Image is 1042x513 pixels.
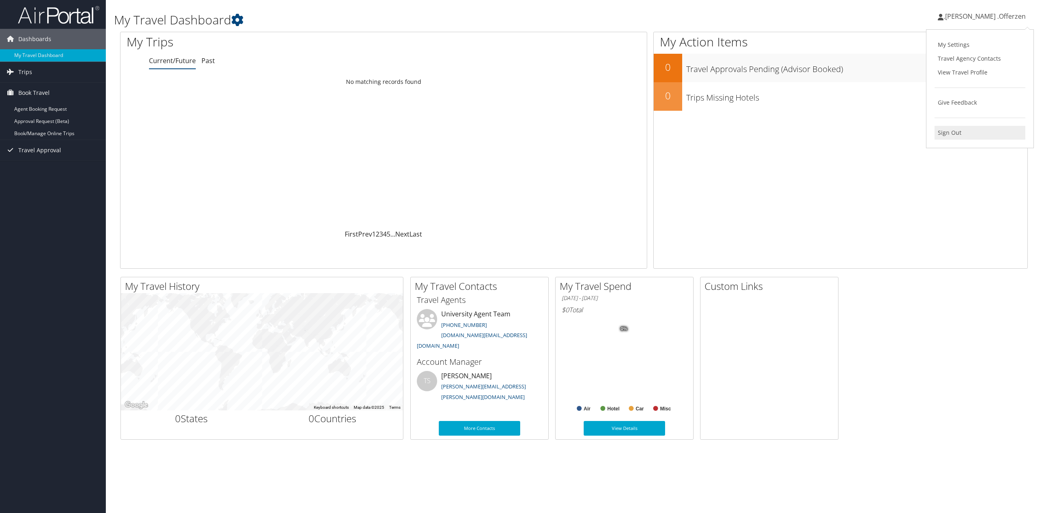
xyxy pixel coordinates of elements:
[935,52,1025,66] a: Travel Agency Contacts
[654,82,1027,111] a: 0Trips Missing Hotels
[705,279,838,293] h2: Custom Links
[935,66,1025,79] a: View Travel Profile
[114,11,727,28] h1: My Travel Dashboard
[417,294,542,306] h3: Travel Agents
[417,331,527,349] a: [DOMAIN_NAME][EMAIL_ADDRESS][DOMAIN_NAME]
[18,29,51,49] span: Dashboards
[125,279,403,293] h2: My Travel History
[562,305,687,314] h6: Total
[18,140,61,160] span: Travel Approval
[345,230,358,239] a: First
[149,56,196,65] a: Current/Future
[935,126,1025,140] a: Sign Out
[389,405,401,410] a: Terms (opens in new tab)
[18,5,99,24] img: airportal-logo.png
[409,230,422,239] a: Last
[18,62,32,82] span: Trips
[654,54,1027,82] a: 0Travel Approvals Pending (Advisor Booked)
[127,412,256,425] h2: States
[390,230,395,239] span: …
[372,230,376,239] a: 1
[441,383,526,401] a: [PERSON_NAME][EMAIL_ADDRESS][PERSON_NAME][DOMAIN_NAME]
[584,421,665,436] a: View Details
[562,305,569,314] span: $0
[201,56,215,65] a: Past
[379,230,383,239] a: 3
[120,75,647,89] td: No matching records found
[943,12,1026,21] span: .[PERSON_NAME] .Offerzen
[660,406,671,412] text: Misc
[417,371,437,391] div: TS
[354,405,384,410] span: Map data ©2025
[309,412,314,425] span: 0
[935,38,1025,52] a: My Settings
[607,406,620,412] text: Hotel
[935,96,1025,110] a: Give Feedback
[413,309,546,353] li: University Agent Team
[654,33,1027,50] h1: My Action Items
[417,356,542,368] h3: Account Manager
[358,230,372,239] a: Prev
[127,33,421,50] h1: My Trips
[123,400,150,410] img: Google
[123,400,150,410] a: Open this area in Google Maps (opens a new window)
[636,406,644,412] text: Car
[584,406,591,412] text: Air
[175,412,181,425] span: 0
[387,230,390,239] a: 5
[439,421,520,436] a: More Contacts
[314,405,349,410] button: Keyboard shortcuts
[654,89,682,103] h2: 0
[686,59,1027,75] h3: Travel Approvals Pending (Advisor Booked)
[376,230,379,239] a: 2
[562,294,687,302] h6: [DATE] - [DATE]
[18,83,50,103] span: Book Travel
[268,412,397,425] h2: Countries
[413,371,546,404] li: [PERSON_NAME]
[383,230,387,239] a: 4
[441,321,487,329] a: [PHONE_NUMBER]
[395,230,409,239] a: Next
[560,279,693,293] h2: My Travel Spend
[654,60,682,74] h2: 0
[621,327,627,331] tspan: 0%
[686,88,1027,103] h3: Trips Missing Hotels
[415,279,548,293] h2: My Travel Contacts
[938,4,1034,28] a: .[PERSON_NAME] .Offerzen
